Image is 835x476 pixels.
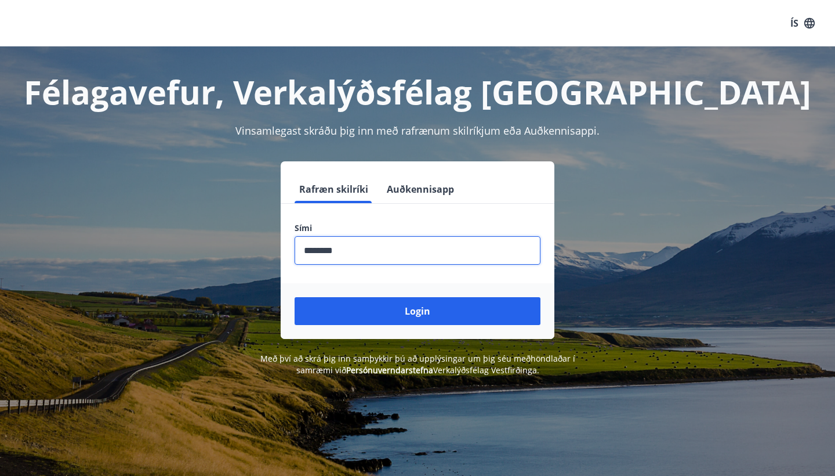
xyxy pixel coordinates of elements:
[382,175,459,203] button: Auðkennisapp
[784,13,821,34] button: ÍS
[295,175,373,203] button: Rafræn skilríki
[295,297,540,325] button: Login
[295,222,540,234] label: Sími
[235,124,600,138] span: Vinsamlegast skráðu þig inn með rafrænum skilríkjum eða Auðkennisappi.
[346,365,433,376] a: Persónuverndarstefna
[260,353,575,376] span: Með því að skrá þig inn samþykkir þú að upplýsingar um þig séu meðhöndlaðar í samræmi við Verkalý...
[14,70,821,114] h1: Félagavefur, Verkalýðsfélag [GEOGRAPHIC_DATA]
